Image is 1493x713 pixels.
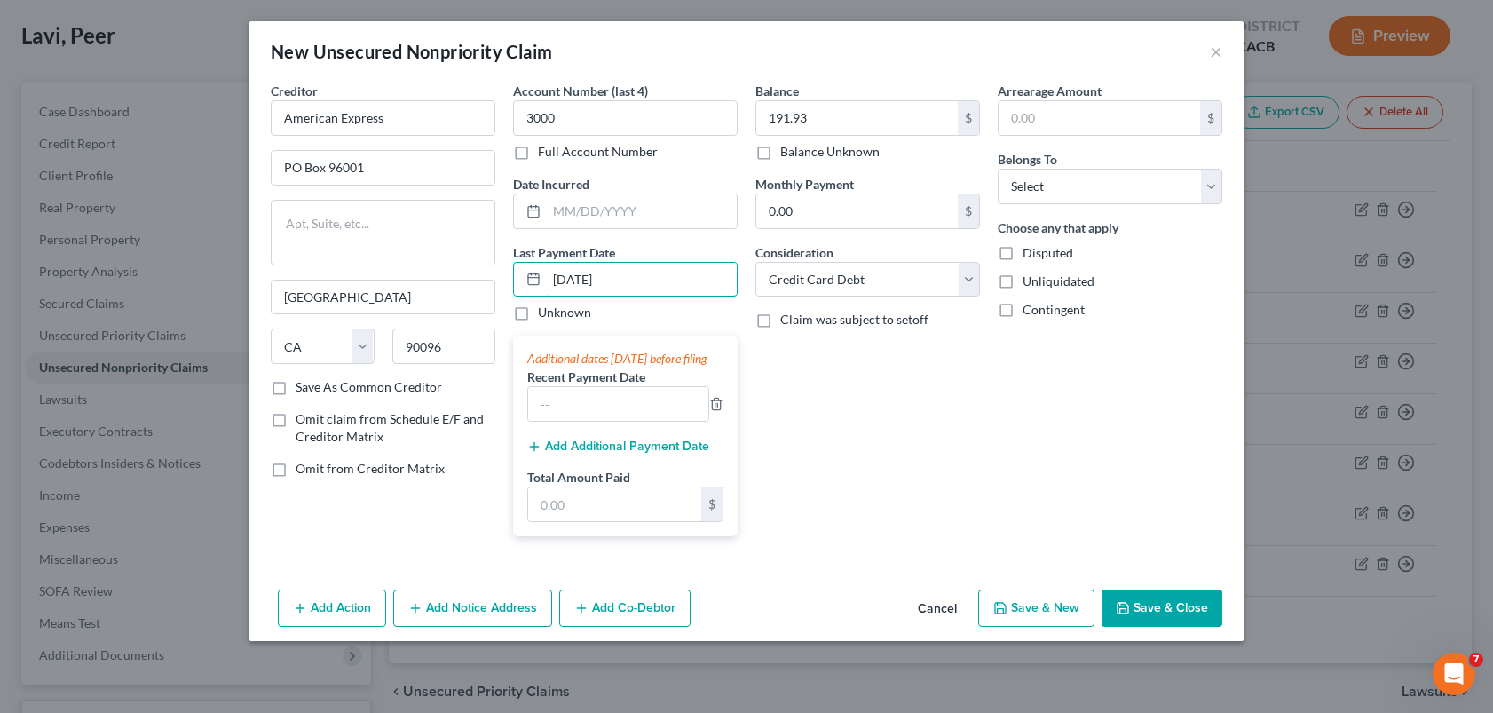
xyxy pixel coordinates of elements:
[538,304,591,321] label: Unknown
[1023,245,1073,260] span: Disputed
[547,194,737,228] input: MM/DD/YYYY
[513,82,648,100] label: Account Number (last 4)
[1210,41,1222,62] button: ×
[958,194,979,228] div: $
[755,243,833,262] label: Consideration
[780,312,928,327] span: Claim was subject to setoff
[527,440,709,454] button: Add Additional Payment Date
[547,263,737,297] input: MM/DD/YYYY
[1023,302,1085,317] span: Contingent
[998,218,1118,237] label: Choose any that apply
[296,461,445,476] span: Omit from Creditor Matrix
[958,101,979,135] div: $
[513,243,615,262] label: Last Payment Date
[296,411,484,444] span: Omit claim from Schedule E/F and Creditor Matrix
[271,83,318,99] span: Creditor
[527,368,645,386] label: Recent Payment Date
[296,378,442,396] label: Save As Common Creditor
[1469,653,1483,667] span: 7
[272,281,494,314] input: Enter city...
[904,591,971,627] button: Cancel
[271,39,552,64] div: New Unsecured Nonpriority Claim
[998,152,1057,167] span: Belongs To
[528,387,708,421] input: --
[755,175,854,194] label: Monthly Payment
[780,143,880,161] label: Balance Unknown
[978,590,1094,627] button: Save & New
[513,100,738,136] input: XXXX
[701,487,723,521] div: $
[1102,590,1222,627] button: Save & Close
[393,590,552,627] button: Add Notice Address
[1433,653,1475,695] iframe: Intercom live chat
[538,143,658,161] label: Full Account Number
[271,100,495,136] input: Search creditor by name...
[392,329,496,364] input: Enter zip...
[513,175,589,194] label: Date Incurred
[999,101,1200,135] input: 0.00
[528,487,701,521] input: 0.00
[278,590,386,627] button: Add Action
[527,350,723,368] div: Additional dates [DATE] before filing
[1023,273,1094,289] span: Unliquidated
[998,82,1102,100] label: Arrearage Amount
[272,151,494,185] input: Enter address...
[527,468,630,487] label: Total Amount Paid
[559,590,691,627] button: Add Co-Debtor
[755,82,799,100] label: Balance
[1200,101,1221,135] div: $
[756,101,958,135] input: 0.00
[756,194,958,228] input: 0.00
